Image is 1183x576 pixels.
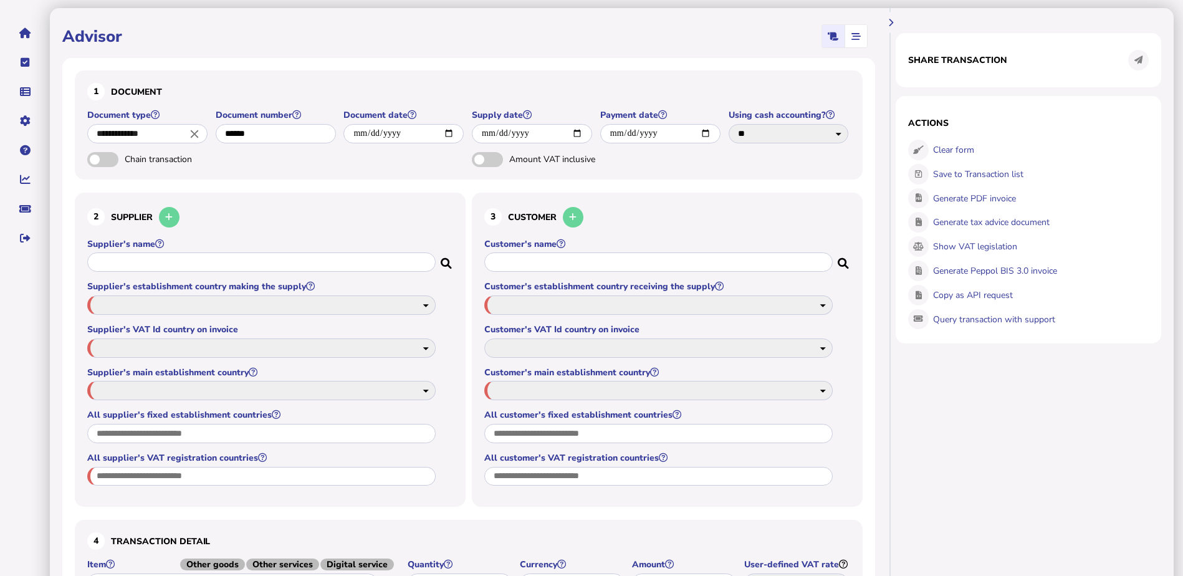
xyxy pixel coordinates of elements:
[87,532,105,550] div: 4
[12,49,38,75] button: Tasks
[87,208,105,226] div: 2
[12,20,38,46] button: Home
[484,238,835,250] label: Customer's name
[12,196,38,222] button: Raise a support ticket
[908,54,1007,66] h1: Share transaction
[632,559,738,570] label: Amount
[12,79,38,105] button: Data manager
[159,207,180,228] button: Add a new supplier to the database
[744,559,850,570] label: User-defined VAT rate
[343,109,466,121] label: Document date
[320,559,394,570] span: Digital service
[484,205,850,229] h3: Customer
[600,109,722,121] label: Payment date
[87,559,401,570] label: Item
[87,109,209,121] label: Document type
[75,193,466,507] section: Define the seller
[563,207,583,228] button: Add a new customer to the database
[87,83,850,100] h3: Document
[125,153,256,165] span: Chain transaction
[87,452,438,464] label: All supplier's VAT registration countries
[87,205,453,229] h3: Supplier
[822,25,845,47] mat-button-toggle: Classic scrolling page view
[881,12,901,33] button: Hide
[408,559,514,570] label: Quantity
[520,559,626,570] label: Currency
[729,109,851,121] label: Using cash accounting?
[12,166,38,193] button: Insights
[180,559,245,570] span: Other goods
[484,452,835,464] label: All customer's VAT registration countries
[62,26,122,47] h1: Advisor
[1128,50,1149,70] button: Share transaction
[12,108,38,134] button: Manage settings
[87,109,209,152] app-field: Select a document type
[12,225,38,251] button: Sign out
[484,367,835,378] label: Customer's main establishment country
[216,109,338,121] label: Document number
[188,127,201,140] i: Close
[87,409,438,421] label: All supplier's fixed establishment countries
[484,409,835,421] label: All customer's fixed establishment countries
[509,153,640,165] span: Amount VAT inclusive
[12,137,38,163] button: Help pages
[484,324,835,335] label: Customer's VAT Id country on invoice
[484,208,502,226] div: 3
[87,238,438,250] label: Supplier's name
[87,281,438,292] label: Supplier's establishment country making the supply
[87,532,850,550] h3: Transaction detail
[908,117,1149,129] h1: Actions
[246,559,319,570] span: Other services
[87,324,438,335] label: Supplier's VAT Id country on invoice
[87,83,105,100] div: 1
[484,281,835,292] label: Customer's establishment country receiving the supply
[845,25,867,47] mat-button-toggle: Stepper view
[838,254,850,264] i: Search for a dummy customer
[87,367,438,378] label: Supplier's main establishment country
[472,109,594,121] label: Supply date
[441,254,453,264] i: Search for a dummy seller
